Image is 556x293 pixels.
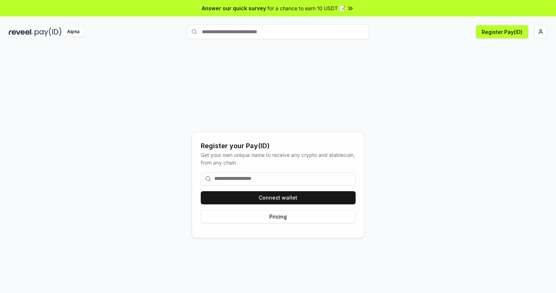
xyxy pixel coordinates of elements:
span: Answer our quick survey [202,4,266,12]
img: reveel_dark [9,27,33,36]
div: Register your Pay(ID) [201,141,356,151]
div: Get your own unique name to receive any crypto and stablecoin, from any chain [201,151,356,166]
button: Pricing [201,210,356,223]
img: pay_id [35,27,62,36]
div: Alpha [63,27,83,36]
button: Register Pay(ID) [476,25,528,38]
button: Connect wallet [201,191,356,204]
span: for a chance to earn 10 USDT 📝 [267,4,345,12]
